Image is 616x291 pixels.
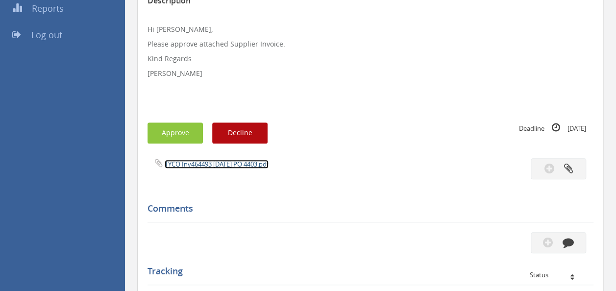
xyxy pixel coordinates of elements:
h5: Comments [148,204,586,214]
p: Please approve attached Supplier Invoice. [148,39,593,49]
button: Approve [148,122,203,144]
button: Decline [212,122,268,144]
a: TYCO Inv464493 [DATE] PO 4403.pdf [165,160,269,169]
p: [PERSON_NAME] [148,69,593,78]
h5: Tracking [148,267,586,276]
p: Kind Regards [148,54,593,64]
p: Hi [PERSON_NAME], [148,24,593,34]
span: Log out [31,29,62,41]
div: Status [530,271,586,278]
small: Deadline [DATE] [519,122,586,133]
span: Reports [32,2,64,14]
